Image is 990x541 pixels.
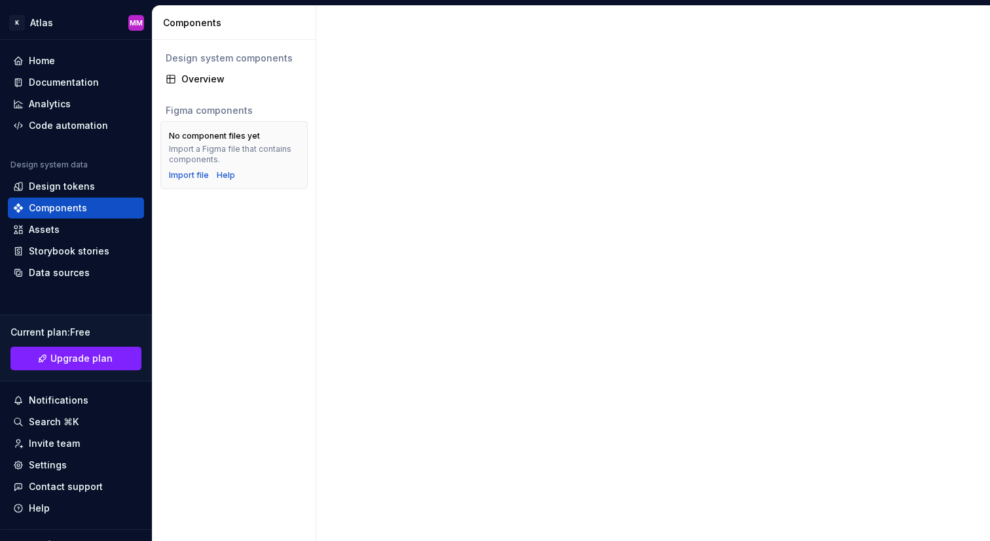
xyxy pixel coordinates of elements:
[8,115,144,136] a: Code automation
[8,390,144,411] button: Notifications
[8,176,144,197] a: Design tokens
[8,94,144,114] a: Analytics
[8,50,144,71] a: Home
[10,326,141,339] div: Current plan : Free
[169,131,260,141] div: No component files yet
[8,72,144,93] a: Documentation
[160,69,308,90] a: Overview
[29,201,87,215] div: Components
[29,223,60,236] div: Assets
[217,170,235,181] a: Help
[29,459,67,472] div: Settings
[8,433,144,454] a: Invite team
[50,352,113,365] span: Upgrade plan
[166,52,302,65] div: Design system components
[130,18,143,28] div: MM
[29,245,109,258] div: Storybook stories
[10,160,88,170] div: Design system data
[166,104,302,117] div: Figma components
[8,262,144,283] a: Data sources
[169,170,209,181] button: Import file
[3,9,149,37] button: KAtlasMM
[8,241,144,262] a: Storybook stories
[169,144,299,165] div: Import a Figma file that contains components.
[8,219,144,240] a: Assets
[29,266,90,279] div: Data sources
[29,76,99,89] div: Documentation
[29,437,80,450] div: Invite team
[29,480,103,493] div: Contact support
[29,415,79,428] div: Search ⌘K
[29,119,108,132] div: Code automation
[29,97,71,111] div: Analytics
[30,16,53,29] div: Atlas
[181,73,302,86] div: Overview
[29,394,88,407] div: Notifications
[8,198,144,218] a: Components
[29,502,50,515] div: Help
[29,180,95,193] div: Design tokens
[8,411,144,432] button: Search ⌘K
[8,476,144,497] button: Contact support
[10,347,141,370] button: Upgrade plan
[29,54,55,67] div: Home
[8,455,144,476] a: Settings
[163,16,310,29] div: Components
[8,498,144,519] button: Help
[9,15,25,31] div: K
